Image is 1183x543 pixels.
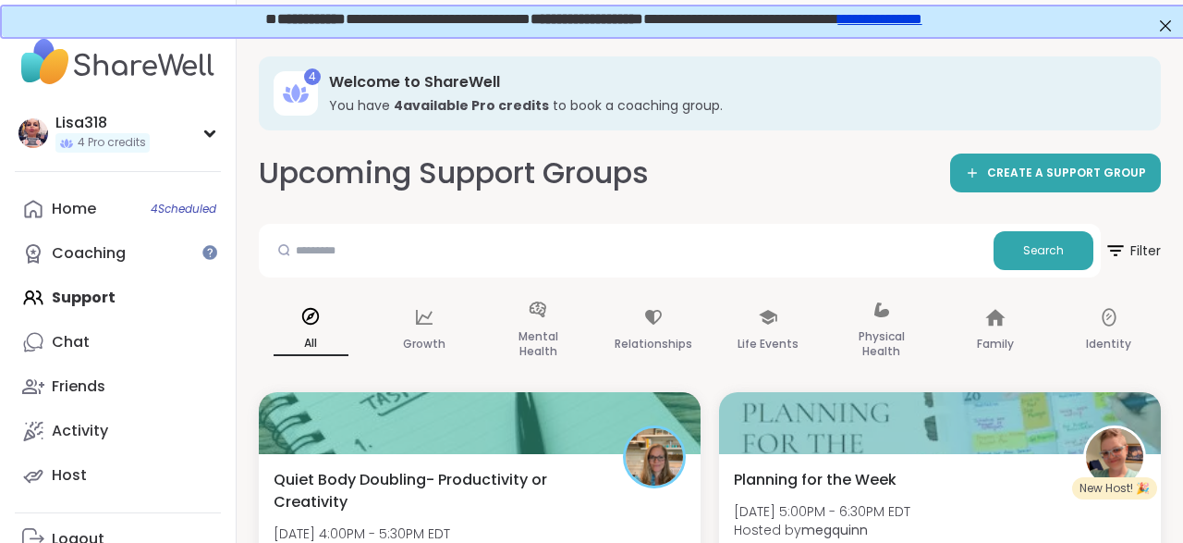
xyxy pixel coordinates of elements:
a: Coaching [15,231,221,276]
div: Friends [52,376,105,397]
a: Chat [15,320,221,364]
span: [DATE] 5:00PM - 6:30PM EDT [734,502,910,521]
div: Lisa318 [55,113,150,133]
div: Chat [52,332,90,352]
div: Host [52,465,87,486]
div: Coaching [52,243,126,264]
p: Family [977,333,1014,355]
div: New Host! 🎉 [1072,477,1157,500]
span: Filter [1104,228,1161,273]
p: All [274,332,348,356]
iframe: Spotlight [202,245,217,260]
img: Jill_LadyOfTheMountain [626,428,683,486]
a: Activity [15,409,221,453]
p: Life Events [738,333,799,355]
b: megquinn [801,521,868,539]
a: Home4Scheduled [15,187,221,231]
div: Activity [52,421,108,441]
h3: You have to book a coaching group. [329,96,1135,115]
a: CREATE A SUPPORT GROUP [950,154,1161,192]
img: megquinn [1086,428,1143,486]
p: Relationships [615,333,692,355]
span: [DATE] 4:00PM - 5:30PM EDT [274,524,496,543]
span: 4 Pro credits [78,135,146,151]
p: Physical Health [844,326,919,363]
img: ShareWell Nav Logo [15,30,221,94]
b: 4 available Pro credit s [394,96,549,115]
div: Home [52,199,96,219]
img: Lisa318 [18,118,48,148]
button: Filter [1104,224,1161,278]
h3: Welcome to ShareWell [329,72,1135,93]
p: Growth [403,333,445,355]
div: 4 [304,68,321,85]
a: Host [15,453,221,498]
span: Hosted by [734,521,910,539]
p: Identity [1086,333,1131,355]
span: Search [1023,242,1064,259]
span: 4 Scheduled [151,202,216,216]
span: Quiet Body Doubling- Productivity or Creativity [274,469,603,513]
h2: Upcoming Support Groups [259,153,649,194]
p: Mental Health [501,326,576,363]
span: Planning for the Week [734,469,896,491]
span: CREATE A SUPPORT GROUP [987,166,1146,181]
a: Friends [15,364,221,409]
button: Search [994,231,1093,270]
